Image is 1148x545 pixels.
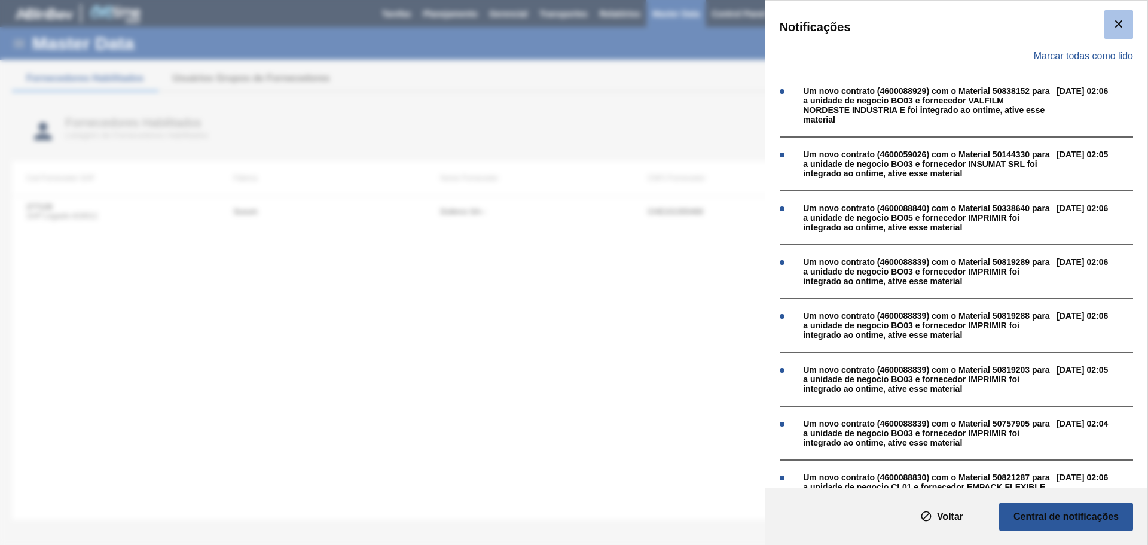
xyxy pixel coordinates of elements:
div: Um novo contrato (4600088840) com o Material 50338640 para a unidade de negocio BO05 e fornecedor... [803,203,1051,232]
span: Marcar todas como lido [1034,51,1133,62]
span: [DATE] 02:05 [1057,150,1145,178]
span: [DATE] 02:06 [1057,311,1145,340]
div: Um novo contrato (4600059026) com o Material 50144330 para a unidade de negocio BO03 e fornecedor... [803,150,1051,178]
span: [DATE] 02:06 [1057,473,1145,501]
span: [DATE] 02:06 [1057,203,1145,232]
div: Um novo contrato (4600088839) com o Material 50819288 para a unidade de negocio BO03 e fornecedor... [803,311,1051,340]
div: Um novo contrato (4600088839) com o Material 50819203 para a unidade de negocio BO03 e fornecedor... [803,365,1051,394]
span: [DATE] 02:04 [1057,419,1145,447]
span: [DATE] 02:05 [1057,365,1145,394]
div: Um novo contrato (4600088830) com o Material 50821287 para a unidade de negocio CL01 e fornecedor... [803,473,1051,501]
div: Um novo contrato (4600088839) com o Material 50819289 para a unidade de negocio BO03 e fornecedor... [803,257,1051,286]
span: [DATE] 02:06 [1057,86,1145,124]
div: Um novo contrato (4600088839) com o Material 50757905 para a unidade de negocio BO03 e fornecedor... [803,419,1051,447]
span: [DATE] 02:06 [1057,257,1145,286]
div: Um novo contrato (4600088929) com o Material 50838152 para a unidade de negocio BO03 e fornecedor... [803,86,1051,124]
